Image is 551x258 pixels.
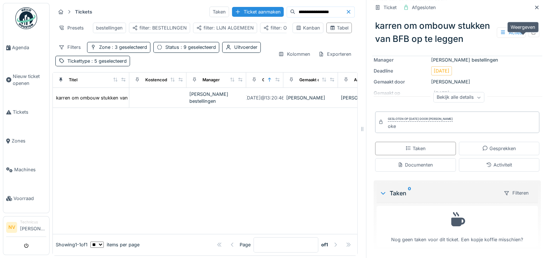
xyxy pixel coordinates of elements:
div: [DATE] [434,67,449,74]
div: Bekijk alle details [433,92,484,103]
div: oke [388,123,453,130]
div: filter: OPEN DAY TICKETS [263,24,328,31]
div: Kanban [296,24,320,31]
div: Activiteit [486,161,512,168]
div: Gemaakt door [374,78,428,85]
div: Gemaakt op [262,77,286,83]
div: karren om ombouw stukken van BFB op te leggen [56,94,167,101]
div: Weergeven [507,22,539,32]
div: Tickettype [67,58,127,64]
a: Voorraad [3,184,49,213]
span: Tickets [13,109,46,116]
div: Taken [405,145,426,152]
a: Tickets [3,98,49,126]
li: NV [6,222,17,233]
div: Aangevraagd door [354,77,390,83]
div: items per page [90,241,139,248]
strong: Tickets [72,8,95,15]
div: karren om ombouw stukken van BFB op te leggen [372,16,542,48]
div: Filteren [500,188,532,198]
div: [PERSON_NAME] [286,94,335,101]
div: Deadline [374,67,428,74]
div: Uitvoerder [234,44,257,51]
span: Nieuw ticket openen [13,73,46,87]
div: filter: BESTELLINGEN [132,24,187,31]
span: Machines [14,166,46,173]
li: [PERSON_NAME] [20,219,46,235]
div: Documenten [398,161,433,168]
div: Gesprekken [482,145,516,152]
span: Voorraad [13,195,46,202]
span: : 9 geselecteerd [179,44,216,50]
div: [PERSON_NAME] bestellingen [189,91,243,105]
a: Machines [3,155,49,184]
div: Kolommen [275,49,314,59]
div: Acties [497,27,526,38]
span: Agenda [12,44,46,51]
div: Zone [99,44,147,51]
div: Manager [374,56,428,63]
img: Badge_color-CXgf-gQk.svg [15,7,37,29]
div: Afgesloten [412,4,436,11]
div: Exporteren [315,49,355,59]
div: Technicus [20,219,46,225]
span: : 3 geselecteerd [110,44,147,50]
a: Agenda [3,33,49,62]
div: Page [240,241,251,248]
div: Titel [69,77,78,83]
div: Status [165,44,216,51]
div: Showing 1 - 1 of 1 [56,241,87,248]
div: Gemaakt door [299,77,327,83]
span: : 5 geselecteerd [90,58,127,64]
div: Ticket [383,4,397,11]
div: Manager [202,77,220,83]
a: Nieuw ticket openen [3,62,49,98]
div: [PERSON_NAME] [374,78,541,85]
div: Nog geen taken voor dit ticket. Een kopje koffie misschien? [381,209,533,243]
div: filter: LIJN ALGEMEEN [196,24,254,31]
span: Zones [12,137,46,144]
a: NV Technicus[PERSON_NAME] [6,219,46,237]
div: Filters [55,42,84,52]
a: Zones [3,126,49,155]
div: bestellingen [96,24,123,31]
div: Gesloten op [DATE] door [PERSON_NAME] [388,117,453,122]
div: [PERSON_NAME] bestellingen [374,56,541,63]
div: [PERSON_NAME] [341,94,399,101]
sup: 0 [408,189,411,198]
div: Kostencode [145,77,170,83]
div: Taken [209,7,229,17]
div: [DATE] @ 13:20:46 [245,94,284,101]
div: Tabel [330,24,349,31]
strong: of 1 [321,241,328,248]
div: Ticket aanmaken [232,7,284,17]
div: Presets [55,23,87,33]
div: Taken [379,189,497,198]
